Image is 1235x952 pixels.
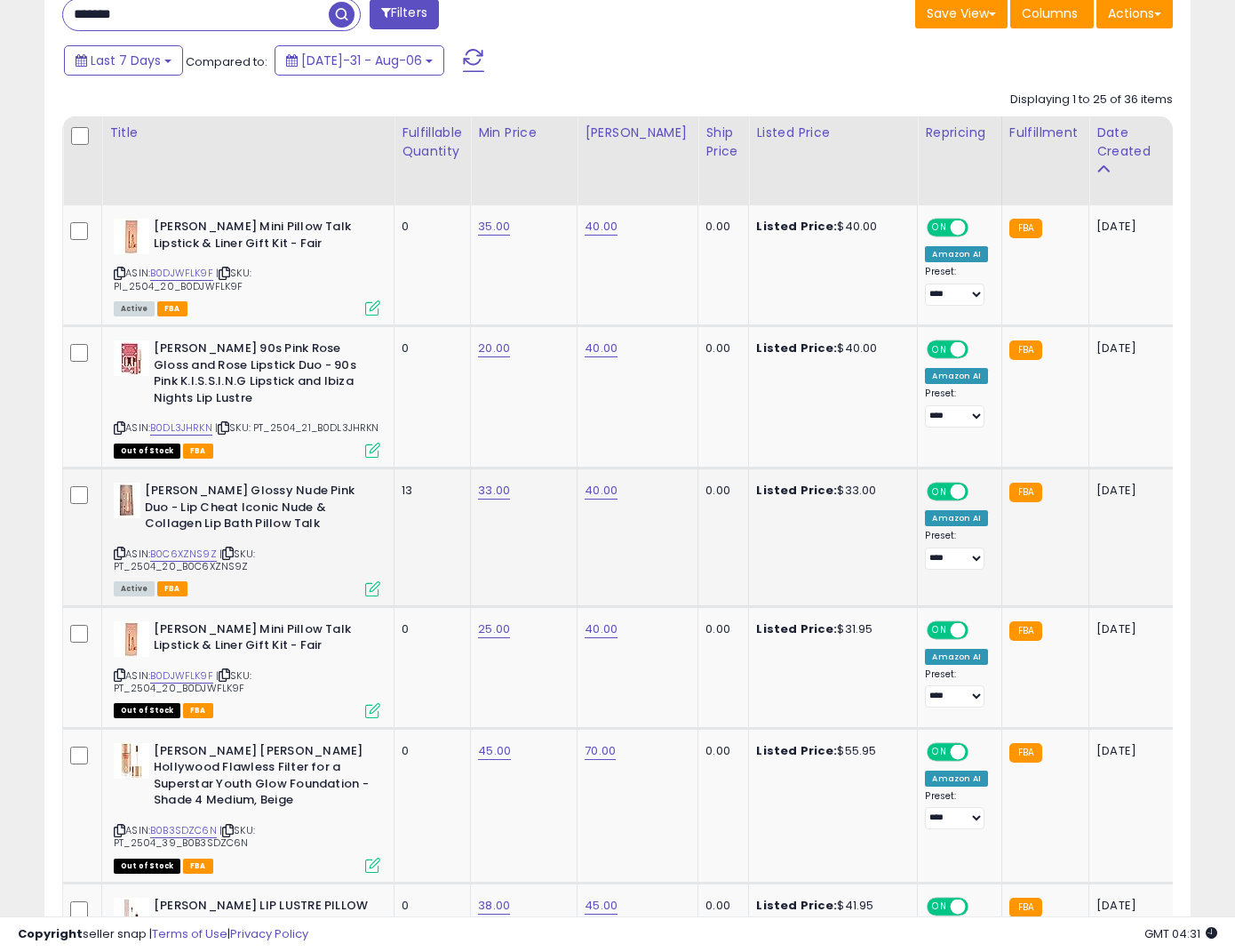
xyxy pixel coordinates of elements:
a: 40.00 [585,482,617,500]
span: FBA [183,859,213,874]
div: Amazon AI [925,368,987,384]
div: $41.95 [756,898,904,914]
div: Preset: [925,790,987,830]
img: 41ygDuCn8UL._SL40_.jpg [114,743,149,779]
span: OFF [966,744,994,759]
span: ON [929,342,952,357]
b: [PERSON_NAME] 90s Pink Rose Gloss and Rose Lipstick Duo - 90s Pink K.I.S.S.I.N.G Lipstick and Ibi... [154,340,370,411]
button: Last 7 Days [64,45,183,76]
b: Listed Price: [756,897,837,914]
div: ASIN: [114,743,380,871]
div: Preset: [925,668,987,708]
span: All listings that are currently out of stock and unavailable for purchase on Amazon [114,703,180,718]
div: 0.00 [705,219,735,235]
a: 45.00 [585,897,617,915]
small: FBA [1009,898,1042,917]
div: ASIN: [114,621,380,716]
div: ASIN: [114,219,380,314]
img: 31BhDc9SyqL._SL40_.jpg [114,483,140,518]
div: 0 [402,219,457,235]
div: Date Created [1096,124,1174,161]
a: 70.00 [585,742,616,760]
span: ON [929,484,952,500]
span: All listings currently available for purchase on Amazon [114,301,155,316]
a: B0DJWFLK9F [150,266,213,281]
div: Title [109,124,386,142]
a: 40.00 [585,620,617,638]
span: FBA [183,703,213,718]
div: Amazon AI [925,510,987,526]
small: FBA [1009,483,1042,502]
div: Repricing [925,124,993,142]
b: [PERSON_NAME] Glossy Nude Pink Duo - Lip Cheat Iconic Nude & Collagen Lip Bath Pillow Talk [145,483,361,537]
b: Listed Price: [756,482,837,499]
div: 0.00 [705,340,735,356]
img: 31Xt4U+GyyL._SL40_.jpg [114,898,149,933]
div: Preset: [925,530,987,570]
span: All listings that are currently out of stock and unavailable for purchase on Amazon [114,444,180,459]
div: [DATE] [1096,219,1167,235]
span: 2025-08-14 04:31 GMT [1144,925,1217,942]
div: [DATE] [1096,621,1167,637]
div: Amazon AI [925,246,987,262]
div: Min Price [478,124,570,142]
a: B0B3SDZC6N [150,823,217,838]
div: $40.00 [756,340,904,356]
div: ASIN: [114,483,380,595]
span: Last 7 Days [91,52,161,69]
small: FBA [1009,743,1042,763]
div: Preset: [925,388,987,428]
a: B0DL3JHRKN [150,420,212,436]
img: 41rmmzMVBTL._SL40_.jpg [114,340,149,376]
a: B0C6XZNS9Z [150,547,217,562]
img: 31Bd-TOnNRL._SL40_.jpg [114,621,149,657]
div: Ship Price [705,124,741,161]
a: 20.00 [478,340,510,357]
span: | SKU: PT_2504_21_B0DL3JHRKN [215,420,379,435]
b: [PERSON_NAME] [PERSON_NAME] Hollywood Flawless Filter for a Superstar Youth Glow Foundation - Sha... [154,743,370,813]
span: ON [929,900,952,915]
span: | SKU: PT_2504_20_B0C6XZNS9Z [114,547,255,573]
span: OFF [966,622,994,637]
div: 0.00 [705,743,735,759]
div: $33.00 [756,483,904,499]
span: Columns [1022,4,1078,22]
a: Privacy Policy [230,925,308,942]
div: $31.95 [756,621,904,637]
span: OFF [966,220,994,236]
span: FBA [157,301,187,316]
div: Fulfillable Quantity [402,124,463,161]
div: [DATE] [1096,340,1167,356]
a: B0DJWFLK9F [150,668,213,684]
b: Listed Price: [756,340,837,356]
a: Terms of Use [152,925,227,942]
b: [PERSON_NAME] LIP LUSTRE PILLOW TALK [154,898,370,935]
button: [DATE]-31 - Aug-06 [275,45,444,76]
a: 33.00 [478,482,510,500]
div: 13 [402,483,457,499]
b: Listed Price: [756,218,837,235]
div: [DATE] [1096,898,1167,914]
div: 0 [402,743,457,759]
img: 31Bd-TOnNRL._SL40_.jpg [114,219,149,254]
a: 40.00 [585,340,617,357]
small: FBA [1009,340,1042,360]
strong: Copyright [18,925,83,942]
span: FBA [157,581,187,596]
span: ON [929,622,952,637]
div: 0.00 [705,483,735,499]
span: [DATE]-31 - Aug-06 [301,52,422,69]
div: [DATE] [1096,743,1167,759]
div: [PERSON_NAME] [585,124,690,142]
span: OFF [966,484,994,500]
div: 0 [402,898,457,914]
span: | SKU: PI_2504_20_B0DJWFLK9F [114,266,251,292]
div: 0.00 [705,621,735,637]
small: FBA [1009,621,1042,641]
b: [PERSON_NAME] Mini Pillow Talk Lipstick & Liner Gift Kit - Fair [154,621,370,659]
div: [DATE] [1096,483,1167,499]
div: ASIN: [114,340,380,456]
div: 0.00 [705,898,735,914]
div: $55.95 [756,743,904,759]
span: All listings currently available for purchase on Amazon [114,581,155,596]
